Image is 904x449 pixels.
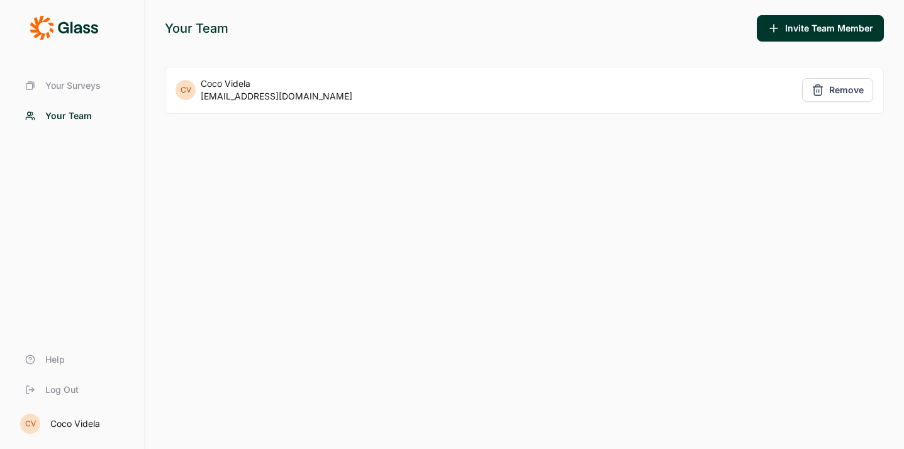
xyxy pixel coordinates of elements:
div: Coco Videla [201,77,352,90]
span: Log Out [45,384,79,396]
div: CV [20,414,40,434]
button: Remove [802,78,873,102]
span: Your Surveys [45,79,101,92]
button: Invite Team Member [757,15,884,42]
div: [EMAIL_ADDRESS][DOMAIN_NAME] [201,90,352,103]
div: Coco Videla [50,419,100,428]
div: CV [176,80,196,100]
span: Your Team [45,110,92,122]
span: Help [45,353,65,366]
span: Your Team [165,20,228,37]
